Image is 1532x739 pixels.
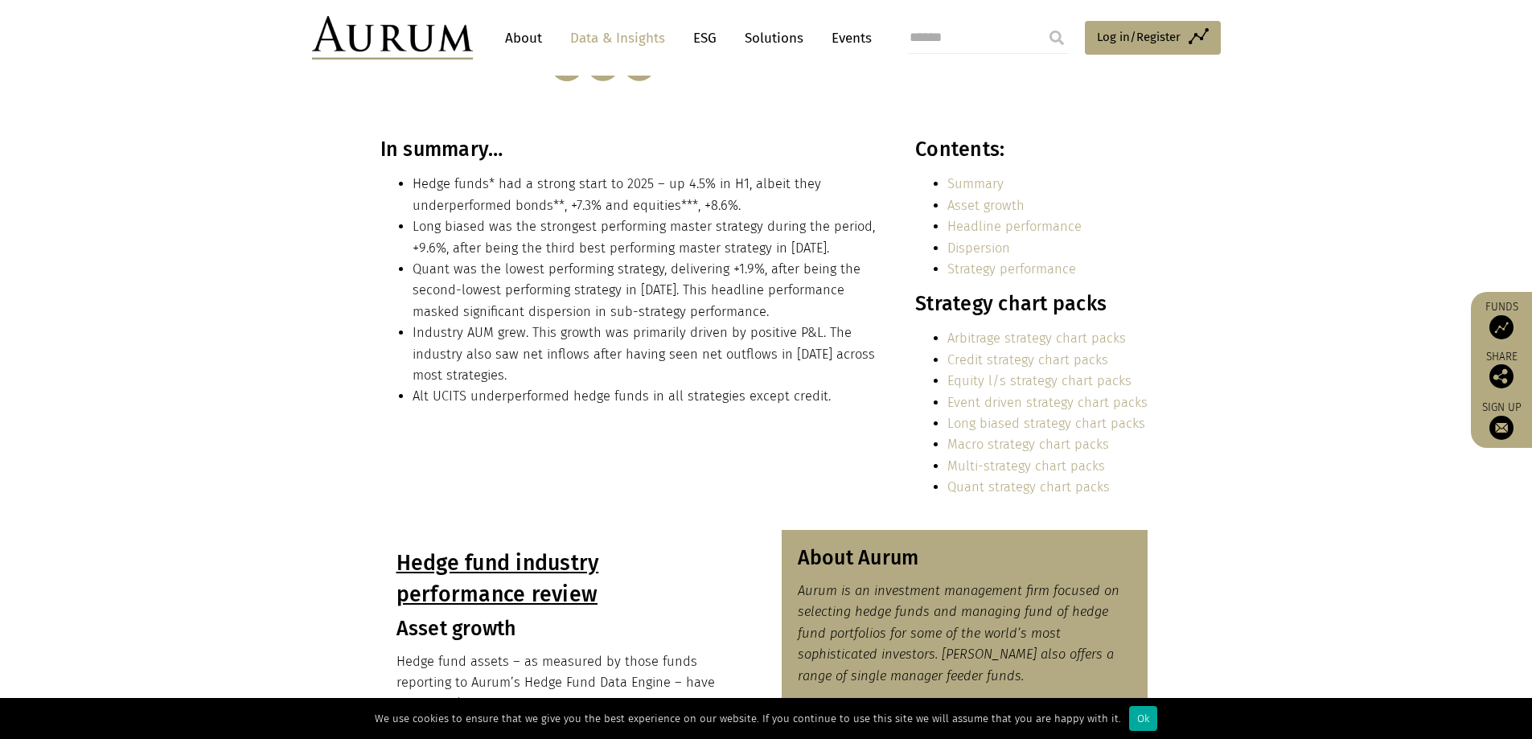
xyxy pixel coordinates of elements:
[947,198,1025,213] a: Asset growth
[1489,416,1514,440] img: Sign up to our newsletter
[1479,400,1524,440] a: Sign up
[798,583,1119,684] em: Aurum is an investment management firm focused on selecting hedge funds and managing fund of hedg...
[1085,21,1221,55] a: Log in/Register
[1097,27,1181,47] span: Log in/Register
[1041,22,1073,54] input: Submit
[947,352,1108,367] a: Credit strategy chart packs
[497,23,550,53] a: About
[824,23,872,53] a: Events
[413,322,881,386] li: Industry AUM grew. This growth was primarily driven by positive P&L. The industry also saw net in...
[1479,351,1524,388] div: Share
[947,479,1110,495] a: Quant strategy chart packs
[947,240,1010,256] a: Dispersion
[947,395,1148,410] a: Event driven strategy chart packs
[915,138,1148,162] h3: Contents:
[413,174,881,216] li: Hedge funds* had a strong start to 2025 – up 4.5% in H1, albeit they underperformed bonds**, +7.3...
[947,458,1105,474] a: Multi-strategy chart packs
[396,550,599,607] u: Hedge fund industry performance review
[312,16,473,60] img: Aurum
[947,176,1004,191] a: Summary
[1129,706,1157,731] div: Ok
[685,23,725,53] a: ESG
[947,219,1082,234] a: Headline performance
[947,416,1145,431] a: Long biased strategy chart packs
[1489,364,1514,388] img: Share this post
[396,617,731,641] h3: Asset growth
[1479,300,1524,339] a: Funds
[947,330,1126,346] a: Arbitrage strategy chart packs
[915,292,1148,316] h3: Strategy chart packs
[798,546,1132,570] h3: About Aurum
[737,23,811,53] a: Solutions
[947,261,1076,277] a: Strategy performance
[947,373,1132,388] a: Equity l/s strategy chart packs
[947,437,1109,452] a: Macro strategy chart packs
[380,138,881,162] h3: In summary…
[413,216,881,259] li: Long biased was the strongest performing master strategy during the period, +9.6%, after being th...
[562,23,673,53] a: Data & Insights
[413,386,881,407] li: Alt UCITS underperformed hedge funds in all strategies except credit.
[1489,315,1514,339] img: Access Funds
[413,259,881,322] li: Quant was the lowest performing strategy, delivering +1.9%, after being the second-lowest perform...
